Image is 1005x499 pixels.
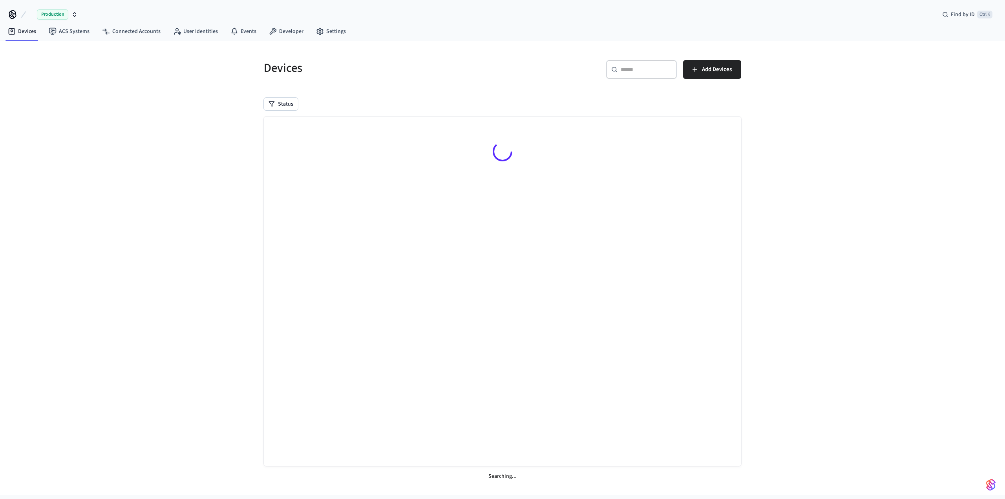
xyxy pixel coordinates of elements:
a: Devices [2,24,42,38]
a: Connected Accounts [96,24,167,38]
div: Searching... [264,466,741,487]
img: SeamLogoGradient.69752ec5.svg [986,479,996,491]
a: Developer [263,24,310,38]
span: Ctrl K [977,11,992,18]
button: Add Devices [683,60,741,79]
h5: Devices [264,60,498,76]
button: Status [264,98,298,110]
span: Add Devices [702,64,732,75]
a: Settings [310,24,352,38]
a: Events [224,24,263,38]
span: Find by ID [951,11,975,18]
span: Production [37,9,68,20]
div: Find by IDCtrl K [936,7,999,22]
a: ACS Systems [42,24,96,38]
a: User Identities [167,24,224,38]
